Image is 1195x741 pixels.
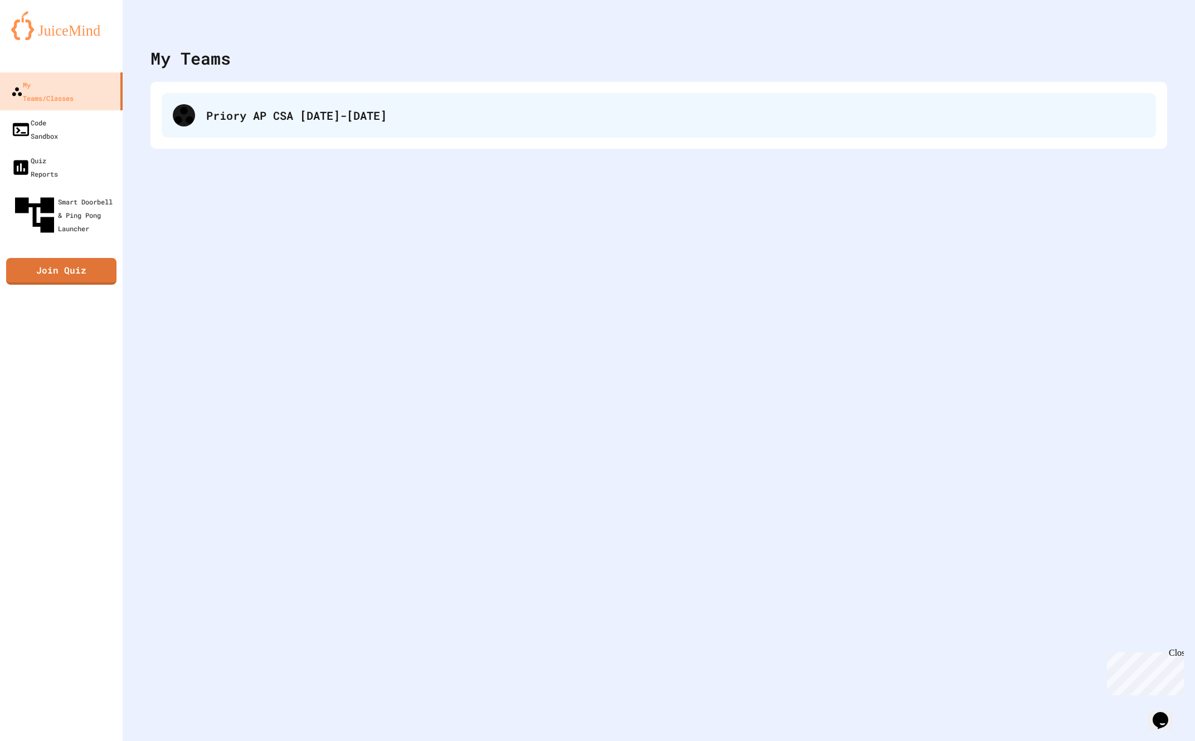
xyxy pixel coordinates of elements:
[1102,648,1184,695] iframe: chat widget
[11,116,58,143] div: Code Sandbox
[6,258,116,285] a: Join Quiz
[11,154,58,181] div: Quiz Reports
[11,11,111,40] img: logo-orange.svg
[150,46,231,71] div: My Teams
[4,4,77,71] div: Chat with us now!Close
[206,107,1145,124] div: Priory AP CSA [DATE]-[DATE]
[162,93,1156,138] div: Priory AP CSA [DATE]-[DATE]
[11,192,118,238] div: Smart Doorbell & Ping Pong Launcher
[11,78,74,105] div: My Teams/Classes
[1148,696,1184,730] iframe: chat widget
